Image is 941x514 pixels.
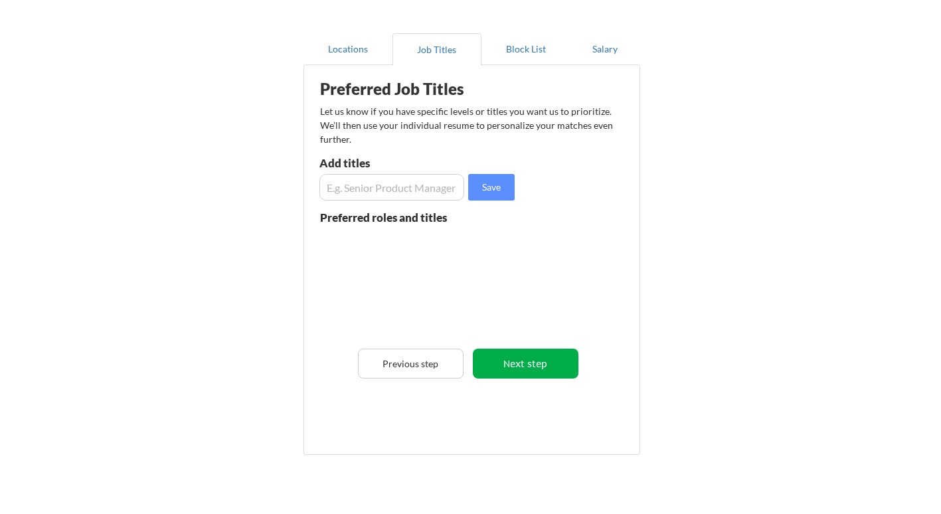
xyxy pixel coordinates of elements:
button: Salary [570,33,640,65]
button: Job Titles [392,33,481,65]
button: Next step [473,349,578,379]
button: Block List [481,33,570,65]
div: Preferred Job Titles [320,81,487,97]
button: Save [468,174,515,201]
div: Let us know if you have specific levels or titles you want us to prioritize. We’ll then use your ... [320,104,614,146]
button: Locations [303,33,392,65]
input: E.g. Senior Product Manager [319,174,464,201]
button: Previous step [358,349,464,379]
div: Add titles [319,157,461,169]
div: Preferred roles and titles [320,212,464,223]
